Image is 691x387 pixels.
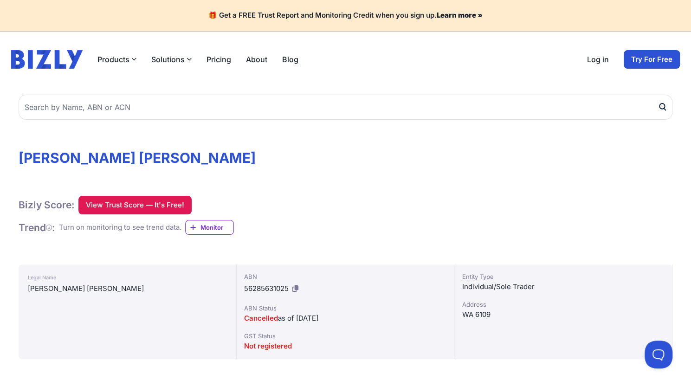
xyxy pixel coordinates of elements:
[200,223,233,232] span: Monitor
[587,54,609,65] a: Log in
[19,95,672,120] input: Search by Name, ABN or ACN
[462,272,665,281] div: Entity Type
[97,54,136,65] button: Products
[11,11,680,20] h4: 🎁 Get a FREE Trust Report and Monitoring Credit when you sign up.
[244,313,447,324] div: as of [DATE]
[19,149,672,166] h1: [PERSON_NAME] [PERSON_NAME]
[282,54,298,65] a: Blog
[19,221,55,234] h1: Trend :
[207,54,231,65] a: Pricing
[244,272,447,281] div: ABN
[246,54,267,65] a: About
[645,341,672,368] iframe: Toggle Customer Support
[624,50,680,69] a: Try For Free
[59,222,181,233] div: Turn on monitoring to see trend data.
[244,342,292,350] span: Not registered
[244,314,278,322] span: Cancelled
[151,54,192,65] button: Solutions
[244,284,289,293] span: 56285631025
[28,272,227,283] div: Legal Name
[185,220,234,235] a: Monitor
[462,309,665,320] div: WA 6109
[437,11,483,19] a: Learn more »
[462,300,665,309] div: Address
[244,303,447,313] div: ABN Status
[19,199,75,211] h1: Bizly Score:
[244,331,447,341] div: GST Status
[78,196,192,214] button: View Trust Score — It's Free!
[28,283,227,294] div: [PERSON_NAME] [PERSON_NAME]
[462,281,665,292] div: Individual/Sole Trader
